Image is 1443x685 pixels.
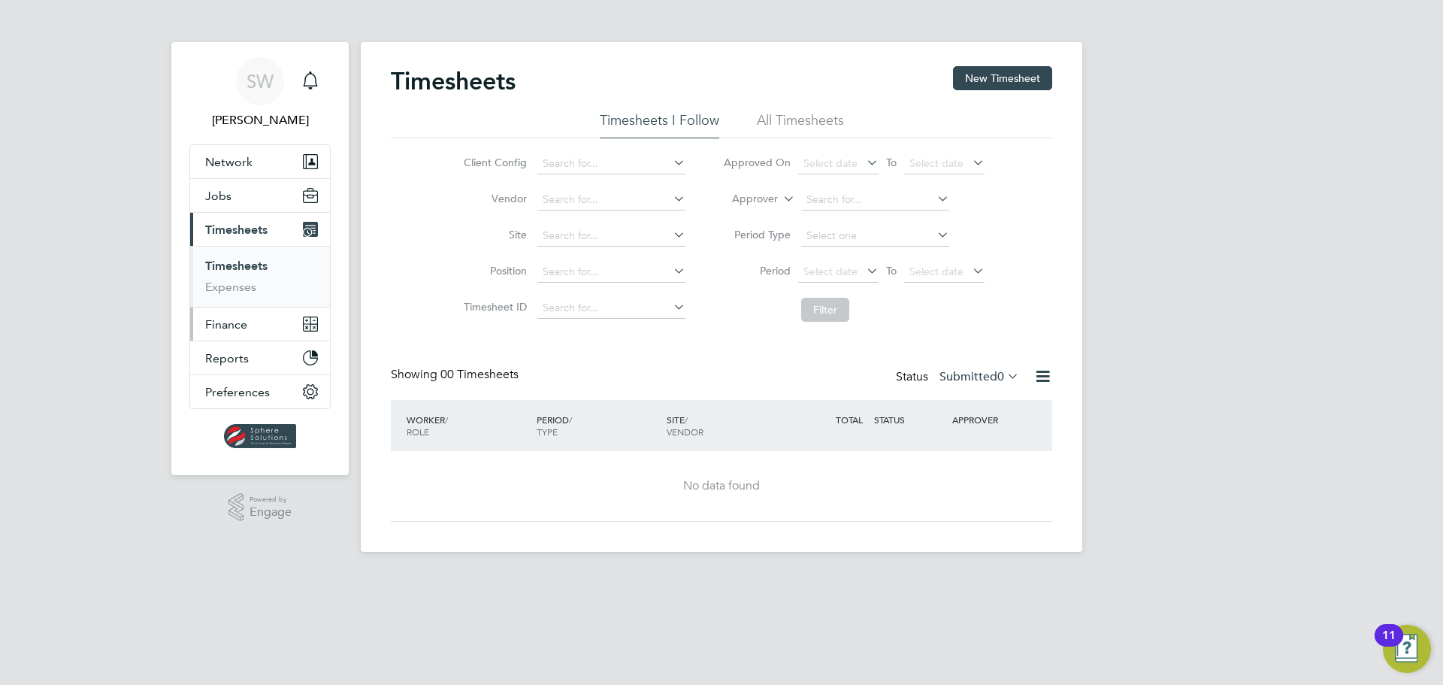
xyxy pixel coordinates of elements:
[896,367,1022,388] div: Status
[406,478,1037,494] div: No data found
[803,265,858,278] span: Select date
[459,264,527,277] label: Position
[224,424,297,448] img: spheresolutions-logo-retina.png
[459,228,527,241] label: Site
[440,367,519,382] span: 00 Timesheets
[723,156,791,169] label: Approved On
[537,226,685,247] input: Search for...
[189,111,331,129] span: Sarah Webb
[190,179,330,212] button: Jobs
[228,493,292,522] a: Powered byEngage
[445,414,448,426] span: /
[537,262,685,283] input: Search for...
[190,308,330,341] button: Finance
[205,317,247,332] span: Finance
[685,414,688,426] span: /
[939,369,1019,384] label: Submitted
[205,155,253,169] span: Network
[836,414,863,426] span: TOTAL
[205,223,268,237] span: Timesheets
[870,406,948,433] div: STATUS
[533,406,663,445] div: PERIOD
[953,66,1052,90] button: New Timesheet
[190,145,330,178] button: Network
[663,406,793,445] div: SITE
[250,493,292,506] span: Powered by
[171,42,349,475] nav: Main navigation
[757,111,844,138] li: All Timesheets
[190,341,330,374] button: Reports
[882,261,901,280] span: To
[600,111,719,138] li: Timesheets I Follow
[189,57,331,129] a: SW[PERSON_NAME]
[948,406,1027,433] div: APPROVER
[803,156,858,170] span: Select date
[459,192,527,205] label: Vendor
[205,385,270,399] span: Preferences
[205,280,256,294] a: Expenses
[459,156,527,169] label: Client Config
[801,226,949,247] input: Select one
[569,414,572,426] span: /
[190,246,330,307] div: Timesheets
[190,375,330,408] button: Preferences
[205,189,231,203] span: Jobs
[250,506,292,519] span: Engage
[247,71,274,91] span: SW
[909,156,964,170] span: Select date
[801,298,849,322] button: Filter
[723,228,791,241] label: Period Type
[537,426,558,438] span: TYPE
[667,426,703,438] span: VENDOR
[190,213,330,246] button: Timesheets
[403,406,533,445] div: WORKER
[1382,635,1396,655] div: 11
[710,192,778,207] label: Approver
[537,298,685,319] input: Search for...
[997,369,1004,384] span: 0
[391,66,516,96] h2: Timesheets
[909,265,964,278] span: Select date
[205,259,268,273] a: Timesheets
[801,189,949,211] input: Search for...
[391,367,522,383] div: Showing
[723,264,791,277] label: Period
[882,153,901,172] span: To
[537,153,685,174] input: Search for...
[205,351,249,365] span: Reports
[459,300,527,314] label: Timesheet ID
[407,426,429,438] span: ROLE
[189,424,331,448] a: Go to home page
[537,189,685,211] input: Search for...
[1383,625,1431,673] button: Open Resource Center, 11 new notifications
